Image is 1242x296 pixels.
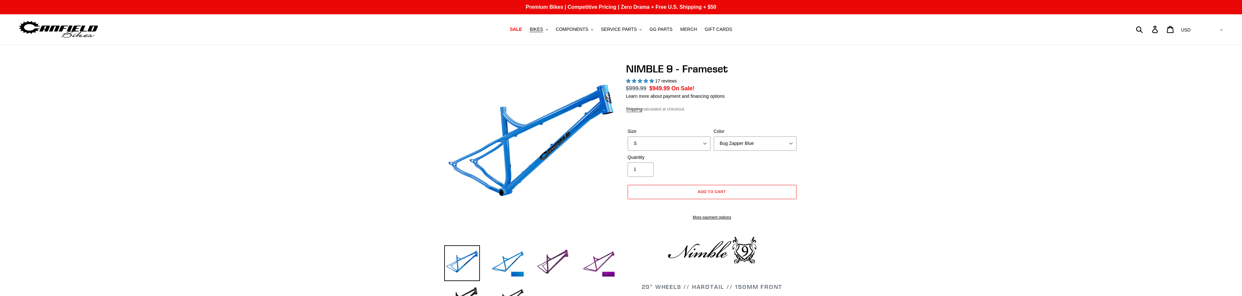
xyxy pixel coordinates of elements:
span: $949.99 [649,85,670,92]
div: calculated at checkout. [626,106,798,112]
span: GIFT CARDS [705,27,732,32]
span: MERCH [680,27,697,32]
span: GG PARTS [649,27,672,32]
span: SALE [510,27,522,32]
label: Quantity [628,154,710,161]
button: Add to cart [628,185,797,199]
a: SALE [507,25,525,34]
h1: NIMBLE 9 - Frameset [626,63,798,75]
s: $999.99 [626,85,646,92]
span: SERVICE PARTS [601,27,637,32]
a: More payment options [628,214,797,220]
a: GIFT CARDS [701,25,735,34]
img: Canfield Bikes [18,19,99,40]
label: Size [628,128,710,135]
button: SERVICE PARTS [598,25,645,34]
img: Load image into Gallery viewer, NIMBLE 9 - Frameset [444,245,480,281]
label: Color [714,128,797,135]
input: Search [1139,22,1156,36]
span: On Sale! [671,84,695,93]
span: 17 reviews [655,78,677,84]
img: Load image into Gallery viewer, NIMBLE 9 - Frameset [490,245,525,281]
img: Load image into Gallery viewer, NIMBLE 9 - Frameset [535,245,571,281]
span: Add to cart [698,189,726,194]
a: MERCH [677,25,700,34]
a: Learn more about payment and financing options [626,94,725,99]
span: 29" WHEELS // HARDTAIL // 150MM FRONT [642,283,783,290]
span: BIKES [530,27,543,32]
a: GG PARTS [646,25,676,34]
span: 4.88 stars [626,78,655,84]
a: Shipping [626,107,643,112]
button: BIKES [526,25,551,34]
img: Load image into Gallery viewer, NIMBLE 9 - Frameset [581,245,616,281]
span: COMPONENTS [556,27,588,32]
button: COMPONENTS [553,25,596,34]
